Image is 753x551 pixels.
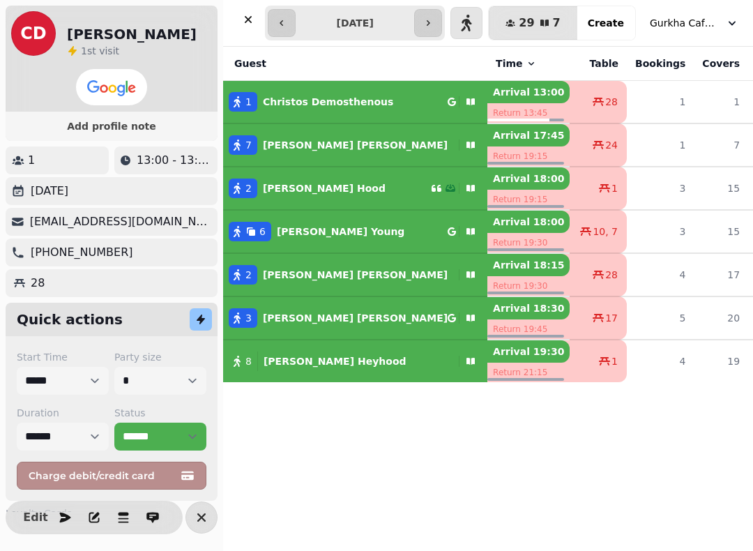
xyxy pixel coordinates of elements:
[611,354,618,368] span: 1
[627,81,694,124] td: 1
[31,183,68,199] p: [DATE]
[29,471,178,481] span: Charge debit/credit card
[11,117,212,135] button: Add profile note
[245,268,252,282] span: 2
[223,215,487,248] button: 6[PERSON_NAME] Young
[277,225,404,239] p: [PERSON_NAME] Young
[487,276,570,296] p: Return 19:30
[487,254,570,276] p: Arrival 18:15
[694,296,748,340] td: 20
[223,85,487,119] button: 1Christos Demosthenous
[30,213,212,230] p: [EMAIL_ADDRESS][DOMAIN_NAME]
[496,56,522,70] span: Time
[627,340,694,382] td: 4
[31,275,45,292] p: 28
[245,138,252,152] span: 7
[694,81,748,124] td: 1
[487,363,570,382] p: Return 21:15
[577,6,635,40] button: Create
[114,350,206,364] label: Party size
[627,123,694,167] td: 1
[263,268,448,282] p: [PERSON_NAME] [PERSON_NAME]
[245,181,252,195] span: 2
[496,56,536,70] button: Time
[627,253,694,296] td: 4
[487,190,570,209] p: Return 19:15
[223,47,487,81] th: Guest
[17,350,109,364] label: Start Time
[605,311,618,325] span: 17
[487,297,570,319] p: Arrival 18:30
[487,81,570,103] p: Arrival 13:00
[593,225,618,239] span: 10, 7
[264,354,406,368] p: [PERSON_NAME] Heyhood
[694,253,748,296] td: 17
[259,225,266,239] span: 6
[627,296,694,340] td: 5
[17,310,123,329] h2: Quick actions
[81,45,87,56] span: 1
[20,25,47,42] span: CD
[694,210,748,253] td: 15
[245,311,252,325] span: 3
[263,138,448,152] p: [PERSON_NAME] [PERSON_NAME]
[588,18,624,28] span: Create
[81,44,119,58] p: visit
[627,47,694,81] th: Bookings
[31,244,133,261] p: [PHONE_NUMBER]
[114,406,206,420] label: Status
[263,311,448,325] p: [PERSON_NAME] [PERSON_NAME]
[553,17,561,29] span: 7
[489,6,577,40] button: 297
[605,268,618,282] span: 28
[27,512,44,523] span: Edit
[17,462,206,490] button: Charge debit/credit card
[487,233,570,252] p: Return 19:30
[137,152,212,169] p: 13:00 - 13:45
[605,95,618,109] span: 28
[694,47,748,81] th: Covers
[223,301,487,335] button: 3[PERSON_NAME] [PERSON_NAME]
[487,124,570,146] p: Arrival 17:45
[519,17,534,29] span: 29
[245,95,252,109] span: 1
[694,167,748,210] td: 15
[694,123,748,167] td: 7
[245,354,252,368] span: 8
[627,167,694,210] td: 3
[28,152,35,169] p: 1
[87,45,99,56] span: st
[605,138,618,152] span: 24
[641,10,747,36] button: Gurkha Cafe & Restauarant
[22,504,50,531] button: Edit
[487,319,570,339] p: Return 19:45
[487,103,570,123] p: Return 13:45
[487,146,570,166] p: Return 19:15
[17,406,109,420] label: Duration
[627,210,694,253] td: 3
[223,258,487,292] button: 2[PERSON_NAME] [PERSON_NAME]
[67,24,197,44] h2: [PERSON_NAME]
[487,211,570,233] p: Arrival 18:00
[570,47,627,81] th: Table
[487,167,570,190] p: Arrival 18:00
[650,16,720,30] span: Gurkha Cafe & Restauarant
[694,340,748,382] td: 19
[22,121,201,131] span: Add profile note
[263,95,394,109] p: Christos Demosthenous
[487,340,570,363] p: Arrival 19:30
[263,181,386,195] p: [PERSON_NAME] Hood
[223,128,487,162] button: 7[PERSON_NAME] [PERSON_NAME]
[223,172,487,205] button: 2[PERSON_NAME] Hood
[611,181,618,195] span: 1
[223,345,487,378] button: 8[PERSON_NAME] Heyhood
